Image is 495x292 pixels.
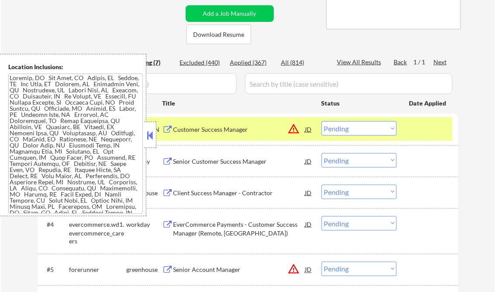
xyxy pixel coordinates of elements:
[322,95,397,111] div: Status
[8,63,143,71] div: Location Inclusions:
[305,153,313,169] div: JD
[127,220,163,229] div: workday
[305,121,313,137] div: JD
[288,263,300,275] button: warning_amber
[180,58,224,67] div: Excluded (440)
[230,58,274,67] div: Applied (367)
[69,266,127,274] div: forerunner
[394,58,408,67] div: Back
[245,73,453,94] input: Search by title (case sensitive)
[186,5,274,22] button: Add a Job Manually
[47,266,62,274] div: #5
[288,123,300,135] button: warning_amber
[305,185,313,201] div: JD
[337,58,384,67] div: View All Results
[173,125,305,134] div: Customer Success Manager
[127,266,163,274] div: greenhouse
[434,58,448,67] div: Next
[414,58,434,67] div: 1 / 1
[187,25,251,44] button: Download Resume
[69,220,127,246] div: evercommerce.wd1.evercommerce_careers
[305,262,313,278] div: JD
[47,220,62,229] div: #4
[409,99,448,108] div: Date Applied
[163,99,313,108] div: Title
[281,58,325,67] div: All (814)
[173,157,305,166] div: Senior Customer Success Manager
[173,266,305,274] div: Senior Account Manager
[173,189,305,197] div: Client Success Manager - Contractor
[173,220,305,237] div: EverCommerce Payments - Customer Success Manager (Remote, [GEOGRAPHIC_DATA])
[305,216,313,232] div: JD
